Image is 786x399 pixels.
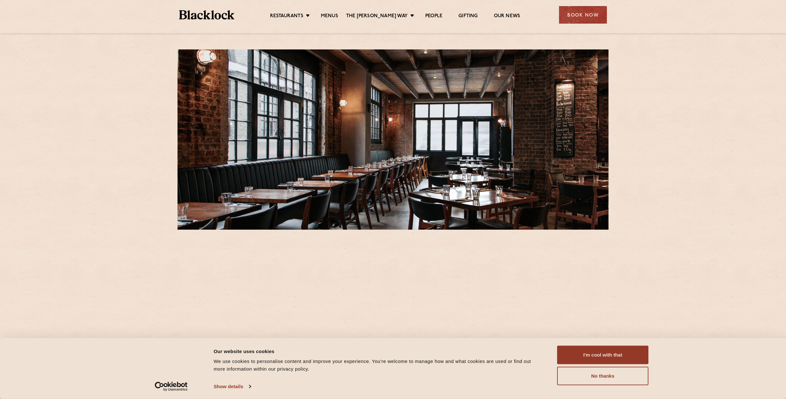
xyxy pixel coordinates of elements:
a: The [PERSON_NAME] Way [346,13,408,20]
div: We use cookies to personalise content and improve your experience. You're welcome to manage how a... [214,358,543,373]
div: Book Now [559,6,607,24]
a: Restaurants [270,13,303,20]
div: Our website uses cookies [214,347,543,355]
button: I'm cool with that [557,346,648,364]
a: Menus [321,13,338,20]
a: Show details [214,382,251,391]
a: Gifting [458,13,478,20]
a: Our News [494,13,520,20]
a: Usercentrics Cookiebot - opens in a new window [143,382,199,391]
button: No thanks [557,367,648,385]
img: BL_Textured_Logo-footer-cropped.svg [179,10,234,19]
a: People [425,13,442,20]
